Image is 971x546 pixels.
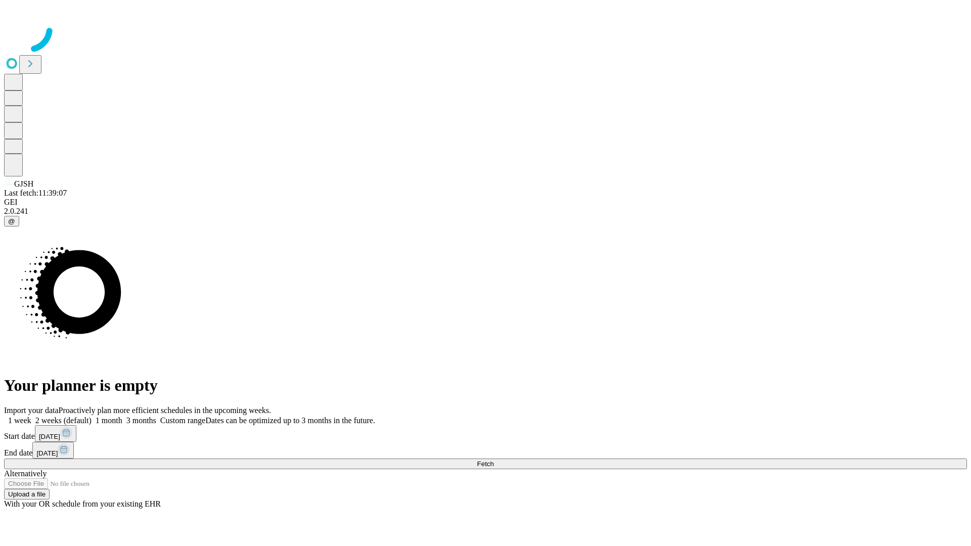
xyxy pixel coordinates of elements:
[36,449,58,457] span: [DATE]
[39,433,60,440] span: [DATE]
[4,489,50,499] button: Upload a file
[4,425,967,442] div: Start date
[8,416,31,425] span: 1 week
[205,416,375,425] span: Dates can be optimized up to 3 months in the future.
[4,376,967,395] h1: Your planner is empty
[4,216,19,226] button: @
[4,499,161,508] span: With your OR schedule from your existing EHR
[4,469,47,478] span: Alternatively
[8,217,15,225] span: @
[4,207,967,216] div: 2.0.241
[32,442,74,459] button: [DATE]
[96,416,122,425] span: 1 month
[35,425,76,442] button: [DATE]
[477,460,494,468] span: Fetch
[160,416,205,425] span: Custom range
[126,416,156,425] span: 3 months
[59,406,271,415] span: Proactively plan more efficient schedules in the upcoming weeks.
[4,189,67,197] span: Last fetch: 11:39:07
[14,179,33,188] span: GJSH
[4,198,967,207] div: GEI
[4,406,59,415] span: Import your data
[35,416,92,425] span: 2 weeks (default)
[4,459,967,469] button: Fetch
[4,442,967,459] div: End date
